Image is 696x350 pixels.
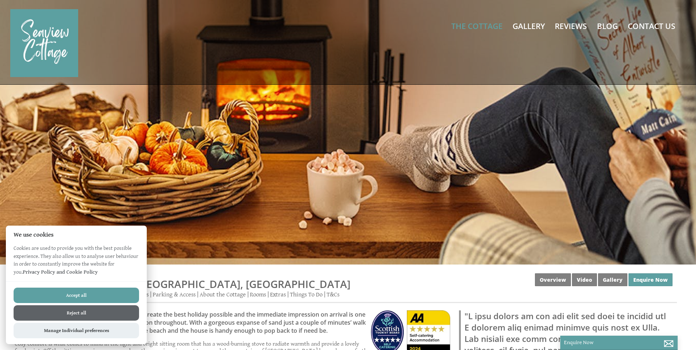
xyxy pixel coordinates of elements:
img: Seaview Cottage [10,9,78,77]
a: T&Cs [327,291,339,298]
button: Reject all [14,305,139,321]
p: Cookies are used to provide you with the best possible experience. They also allow us to analyse ... [6,244,147,281]
a: Privacy Policy and Cookie Policy [23,269,98,275]
a: The Cottage [451,21,503,31]
a: Overview [535,273,571,286]
a: Things To Do [290,291,323,298]
p: Everything has been thought of in order to create the best holiday possible and the immediate imp... [20,310,450,335]
a: Blog [597,21,618,31]
a: Contact Us [628,21,675,31]
h2: We use cookies [6,231,147,238]
a: Video [572,273,597,286]
p: Enquire Now [564,339,674,346]
button: Manage Individual preferences [14,323,139,338]
a: Seaview Cottage Straad, [GEOGRAPHIC_DATA], [GEOGRAPHIC_DATA] [15,277,350,291]
a: Extras [270,291,286,298]
a: Parking & Access [153,291,196,298]
a: Enquire Now [628,273,673,286]
a: Gallery [598,273,627,286]
button: Accept all [14,288,139,303]
a: About the Cottage [200,291,246,298]
a: Gallery [513,21,545,31]
a: Rooms [250,291,266,298]
a: Reviews [555,21,587,31]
